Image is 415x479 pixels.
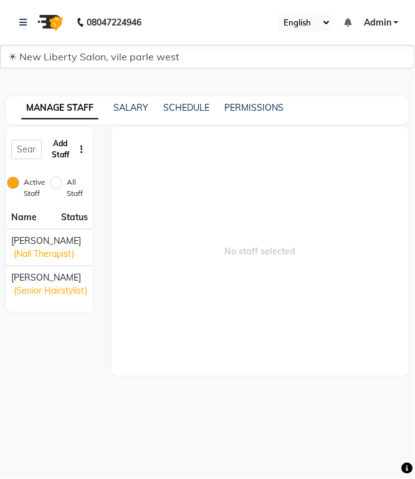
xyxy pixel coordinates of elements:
span: [PERSON_NAME] [11,271,81,284]
label: All Staff [67,177,88,199]
span: No staff selected [112,127,409,376]
a: SALARY [113,102,148,113]
span: Name [11,212,37,223]
a: MANAGE STAFF [21,97,98,119]
b: 08047224946 [87,5,141,40]
button: Add Staff [47,133,74,165]
a: SCHEDULE [163,102,209,113]
span: (Nail Therapist) [14,248,74,261]
span: [PERSON_NAME] [11,235,81,248]
input: Search Staff [11,140,42,159]
img: logo [32,5,67,40]
a: PERMISSIONS [224,102,284,113]
span: Status [61,211,88,224]
label: Active Staff [24,177,54,199]
span: (Senior Hairstylist) [14,284,87,297]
